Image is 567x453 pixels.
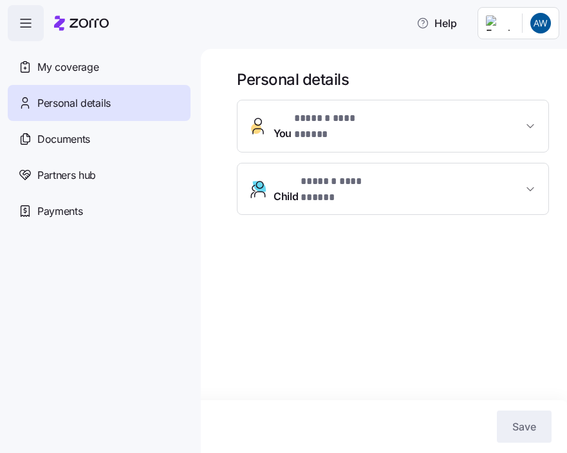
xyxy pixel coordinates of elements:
button: Help [406,10,467,36]
button: Save [497,411,552,443]
a: Personal details [8,85,191,121]
span: Personal details [37,95,111,111]
span: Help [416,15,457,31]
a: My coverage [8,49,191,85]
span: Documents [37,131,90,147]
h1: Personal details [237,69,549,89]
span: Child [274,174,387,205]
a: Documents [8,121,191,157]
img: 80533712dbfe81d29afc2b83be8e2c2d [530,13,551,33]
img: Employer logo [486,15,512,31]
span: Payments [37,203,82,219]
span: Partners hub [37,167,96,183]
a: Partners hub [8,157,191,193]
a: Payments [8,193,191,229]
span: Save [512,419,536,434]
span: You [274,111,382,142]
span: My coverage [37,59,98,75]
